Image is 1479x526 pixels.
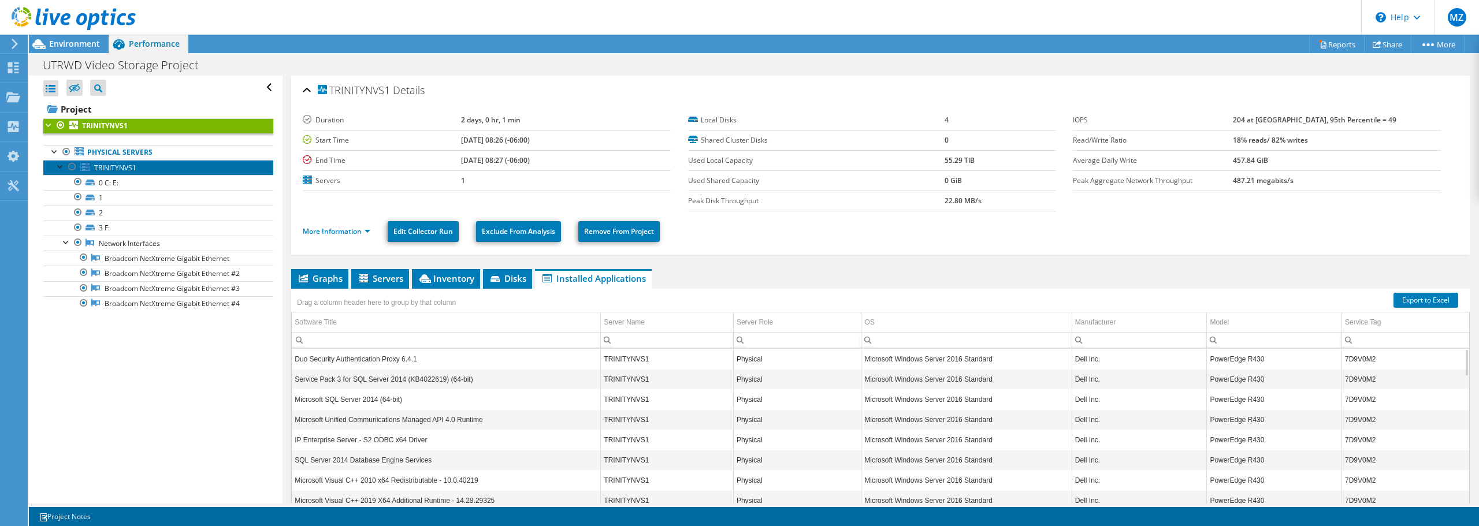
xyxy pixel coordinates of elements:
span: Disks [489,273,526,284]
td: Column Service Tag, Value 7D9V0M2 [1341,430,1469,450]
td: Server Role Column [733,312,861,333]
td: Column Model, Value PowerEdge R430 [1207,450,1342,470]
label: Local Disks [688,114,945,126]
td: Column Manufacturer, Value Dell Inc. [1072,450,1207,470]
td: Column Model, Value PowerEdge R430 [1207,409,1342,430]
b: 1 [461,176,465,185]
span: TRINITYNVS1 [318,85,390,96]
td: Column Server Role, Value Physical [733,389,861,409]
td: Column Manufacturer, Value Dell Inc. [1072,430,1207,450]
span: Servers [357,273,403,284]
td: Column Server Name, Value TRINITYNVS1 [601,430,734,450]
a: Network Interfaces [43,236,273,251]
span: Details [393,83,425,97]
a: Project Notes [31,509,99,524]
td: Column OS, Value Microsoft Windows Server 2016 Standard [861,430,1072,450]
a: Broadcom NetXtreme Gigabit Ethernet [43,251,273,266]
td: Column OS, Value Microsoft Windows Server 2016 Standard [861,490,1072,510]
b: 204 at [GEOGRAPHIC_DATA], 95th Percentile = 49 [1233,115,1396,125]
label: Used Shared Capacity [688,175,945,186]
td: Column Server Role, Value Physical [733,409,861,430]
b: 22.80 MB/s [945,196,982,206]
td: Model Column [1207,312,1342,333]
span: TRINITYNVS1 [94,163,136,173]
div: Drag a column header here to group by that column [294,294,459,311]
td: Column OS, Value Microsoft Windows Server 2016 Standard [861,369,1072,389]
td: Column Server Name, Value TRINITYNVS1 [601,369,734,389]
td: Server Name Column [601,312,734,333]
td: Column OS, Filter cell [861,332,1072,348]
span: Inventory [418,273,474,284]
a: Broadcom NetXtreme Gigabit Ethernet #4 [43,296,273,311]
b: 18% reads/ 82% writes [1233,135,1308,145]
td: Column Software Title, Value Microsoft SQL Server 2014 (64-bit) [292,389,601,409]
td: Column Model, Value PowerEdge R430 [1207,389,1342,409]
b: 2 days, 0 hr, 1 min [461,115,521,125]
td: OS Column [861,312,1072,333]
label: Used Local Capacity [688,155,945,166]
td: Column Service Tag, Value 7D9V0M2 [1341,490,1469,510]
td: Column Server Role, Value Physical [733,369,861,389]
td: Column OS, Value Microsoft Windows Server 2016 Standard [861,389,1072,409]
td: Column Manufacturer, Value Dell Inc. [1072,470,1207,490]
div: Manufacturer [1075,315,1116,329]
div: Software Title [295,315,337,329]
td: Service Tag Column [1341,312,1469,333]
div: Server Name [604,315,645,329]
span: MZ [1448,8,1466,27]
td: Column Service Tag, Filter cell [1341,332,1469,348]
div: OS [864,315,874,329]
a: Physical Servers [43,145,273,160]
td: Column Manufacturer, Value Dell Inc. [1072,389,1207,409]
label: Peak Disk Throughput [688,195,945,207]
b: 4 [945,115,949,125]
b: 55.29 TiB [945,155,975,165]
td: Column OS, Value Microsoft Windows Server 2016 Standard [861,470,1072,490]
span: Installed Applications [541,273,646,284]
td: Column Server Name, Value TRINITYNVS1 [601,409,734,430]
svg: \n [1376,12,1386,23]
td: Manufacturer Column [1072,312,1207,333]
td: Column Manufacturer, Filter cell [1072,332,1207,348]
td: Column Server Role, Value Physical [733,430,861,450]
td: Column Server Name, Value TRINITYNVS1 [601,450,734,470]
label: Servers [303,175,461,186]
a: Broadcom NetXtreme Gigabit Ethernet #3 [43,281,273,296]
td: Column OS, Value Microsoft Windows Server 2016 Standard [861,450,1072,470]
div: Service Tag [1345,315,1381,329]
td: Column Model, Value PowerEdge R430 [1207,490,1342,510]
label: Duration [303,114,461,126]
span: Graphs [297,273,343,284]
a: More Information [303,226,370,236]
b: [DATE] 08:27 (-06:00) [461,155,530,165]
td: Column Service Tag, Value 7D9V0M2 [1341,349,1469,369]
b: 457.84 GiB [1233,155,1268,165]
a: Share [1364,35,1411,53]
td: Column Software Title, Value Duo Security Authentication Proxy 6.4.1 [292,349,601,369]
b: TRINITYNVS1 [82,121,128,130]
td: Column Software Title, Value Microsoft Visual C++ 2019 X64 Additional Runtime - 14.28.29325 [292,490,601,510]
td: Column Model, Value PowerEdge R430 [1207,470,1342,490]
td: Column Manufacturer, Value Dell Inc. [1072,490,1207,510]
td: Column Software Title, Value Service Pack 3 for SQL Server 2014 (KB4022619) (64-bit) [292,369,601,389]
a: Export to Excel [1393,293,1458,308]
td: Column Server Name, Value TRINITYNVS1 [601,349,734,369]
td: Column Service Tag, Value 7D9V0M2 [1341,409,1469,430]
td: Column Software Title, Filter cell [292,332,601,348]
td: Column Server Role, Filter cell [733,332,861,348]
td: Column Server Name, Value TRINITYNVS1 [601,490,734,510]
td: Column Software Title, Value IP Enterprise Server - S2 ODBC x64 Driver [292,430,601,450]
a: Edit Collector Run [388,221,459,242]
label: Peak Aggregate Network Throughput [1073,175,1232,186]
label: Average Daily Write [1073,155,1232,166]
label: Shared Cluster Disks [688,135,945,146]
td: Software Title Column [292,312,601,333]
a: Exclude From Analysis [476,221,561,242]
td: Column Service Tag, Value 7D9V0M2 [1341,369,1469,389]
b: 487.21 megabits/s [1233,176,1294,185]
td: Column Manufacturer, Value Dell Inc. [1072,369,1207,389]
b: [DATE] 08:26 (-06:00) [461,135,530,145]
a: 1 [43,190,273,205]
td: Column Model, Value PowerEdge R430 [1207,430,1342,450]
label: Read/Write Ratio [1073,135,1232,146]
